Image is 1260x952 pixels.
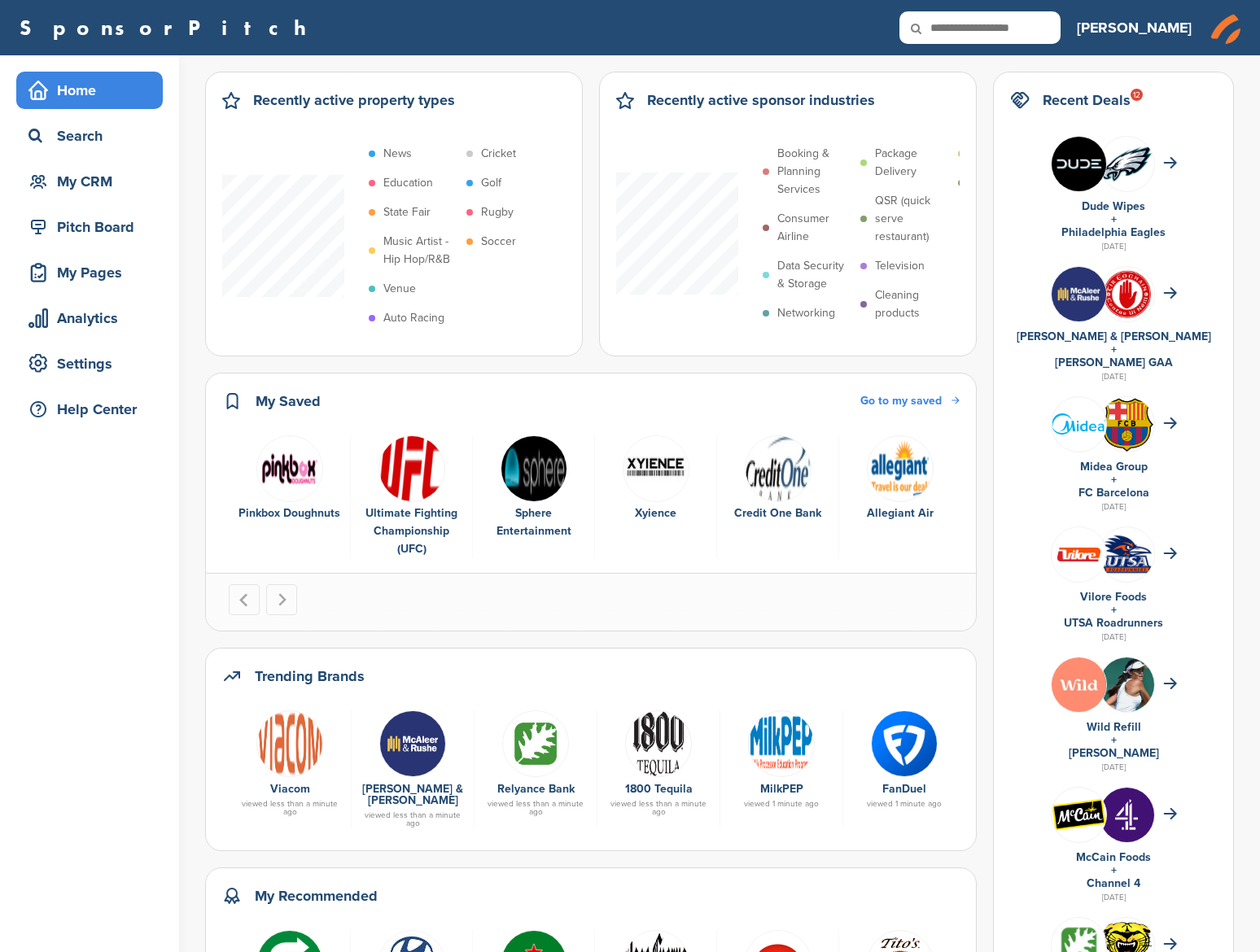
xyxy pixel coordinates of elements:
div: Help Center [24,395,163,424]
div: viewed 1 minute ago [851,800,957,808]
div: Pinkbox Doughnuts [237,504,342,522]
p: Television [875,257,925,275]
a: + [1111,603,1117,617]
div: [DATE] [1010,760,1217,775]
a: + [1111,733,1117,747]
a: Sphere Sphere Entertainment [481,435,586,541]
p: Soccer [481,233,516,251]
img: Odp7hoyt 400x400 [502,710,569,777]
img: 6ytyenzi 400x400 [379,710,446,777]
a: Data [728,710,834,775]
button: Next slide [266,584,297,615]
div: My Pages [24,258,163,287]
img: 332735logo [745,435,812,502]
p: Rugby [481,203,514,221]
a: Analytics [16,299,163,337]
a: Data Xyience [603,435,708,523]
a: [PERSON_NAME] [1069,746,1159,760]
a: Relyance Bank [497,782,575,796]
div: [DATE] [1010,500,1217,514]
h2: Recently active sponsor industries [647,89,875,111]
a: Odp7hoyt 400x400 [483,710,588,775]
div: 2 of 6 [351,435,473,559]
a: FanDuel [882,782,926,796]
img: Ctknvhwm 400x400 [1100,788,1154,842]
img: Fanduel logo [871,710,938,777]
div: Pitch Board [24,212,163,242]
a: SponsorPitch [20,17,317,38]
img: Group 246 [1052,527,1106,582]
div: viewed 1 minute ago [728,800,834,808]
a: Wild Refill [1087,720,1141,734]
a: 6ytyenzi 400x400 [360,710,466,775]
a: [PERSON_NAME] & [PERSON_NAME] [1017,330,1211,343]
a: Search [16,117,163,155]
img: Data?1415807379 [1100,144,1154,183]
div: viewed less than a minute ago [483,800,588,816]
a: [PERSON_NAME] [1077,10,1192,46]
div: Search [24,121,163,151]
a: 1800 Tequila [625,782,693,796]
a: MilkPEP [760,782,803,796]
div: [DATE] [1010,369,1217,384]
a: 220px ufc logo.svg Ultimate Fighting Championship (UFC) [359,435,464,559]
a: [PERSON_NAME] & [PERSON_NAME] [362,782,463,807]
div: Allegiant Air [847,504,953,522]
div: 1 of 6 [229,435,351,559]
a: Dude Wipes [1082,199,1145,213]
img: Data [256,710,323,777]
img: Open uri20141112 64162 1eu47ya?1415809040 [1100,532,1154,576]
button: Go to last slide [229,584,260,615]
p: Consumer Airline [777,210,852,246]
img: 200px midea.svg [1052,413,1106,435]
a: Vilore Foods [1080,590,1147,604]
p: Networking [777,304,835,322]
a: Pitch Board [16,208,163,246]
p: Auto Racing [383,309,444,327]
a: + [1111,473,1117,487]
div: Xyience [603,504,708,522]
h2: My Recommended [255,884,378,907]
div: Credit One Bank [725,504,830,522]
a: Help Center [16,391,163,428]
img: S52bcpuf 400x400 [1100,267,1154,321]
img: Xmy2hx9i 400x400 [1052,657,1106,712]
div: Settings [24,349,163,378]
img: Pbox [256,435,323,502]
a: Channel 4 [1087,876,1140,890]
img: 330px raducanu wmq18 (16) (42834286534) [1100,657,1154,739]
h3: [PERSON_NAME] [1077,16,1192,39]
p: QSR (quick serve restaurant) [875,192,950,246]
h2: Recently active property types [253,89,455,111]
a: McCain Foods [1076,850,1151,864]
img: 1800 tequila logo [625,710,692,777]
div: 3 of 6 [473,435,595,559]
div: Analytics [24,304,163,333]
div: viewed less than a minute ago [237,800,343,816]
a: + [1111,343,1117,356]
a: 192px allegiantairlogo Allegiant Air [847,435,953,523]
div: [DATE] [1010,890,1217,905]
h2: My Saved [256,390,321,413]
p: Venue [383,280,416,298]
div: 6 of 6 [839,435,961,559]
img: 192px allegiantairlogo [867,435,934,502]
a: Viacom [270,782,310,796]
img: Open uri20141112 64162 1yeofb6?1415809477 [1100,397,1154,452]
div: Ultimate Fighting Championship (UFC) [359,504,464,558]
img: 6ytyenzi 400x400 [1052,267,1106,321]
p: Booking & Planning Services [777,145,852,199]
p: Music Artist - Hip Hop/R&B [383,233,458,269]
a: Data [237,710,343,775]
a: My CRM [16,163,163,200]
p: Package Delivery [875,145,950,181]
p: Cleaning products [875,286,950,322]
a: Go to my saved [860,392,960,410]
p: State Fair [383,203,431,221]
p: Golf [481,174,501,192]
a: Philadelphia Eagles [1061,225,1166,239]
p: Education [383,174,433,192]
a: FC Barcelona [1078,486,1149,500]
div: viewed less than a minute ago [360,811,466,828]
div: Home [24,76,163,105]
